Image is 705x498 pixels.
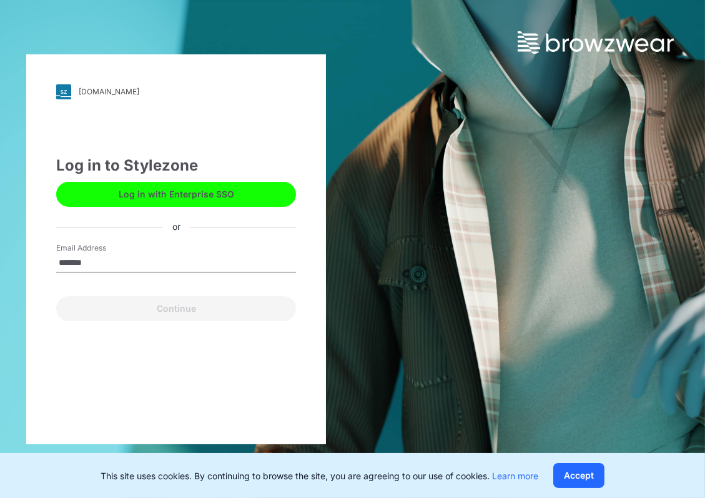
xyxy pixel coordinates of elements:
img: svg+xml;base64,PHN2ZyB3aWR0aD0iMjgiIGhlaWdodD0iMjgiIHZpZXdCb3g9IjAgMCAyOCAyOCIgZmlsbD0ibm9uZSIgeG... [56,84,71,99]
div: [DOMAIN_NAME] [79,87,139,96]
a: [DOMAIN_NAME] [56,84,296,99]
div: or [162,221,190,234]
a: Learn more [492,471,538,481]
button: Accept [553,463,604,488]
p: This site uses cookies. By continuing to browse the site, you are agreeing to our use of cookies. [101,469,538,482]
div: Log in to Stylezone [56,154,296,177]
label: Email Address [56,242,144,254]
button: Log in with Enterprise SSO [56,182,296,207]
img: browzwear-logo.73288ffb.svg [518,31,674,54]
